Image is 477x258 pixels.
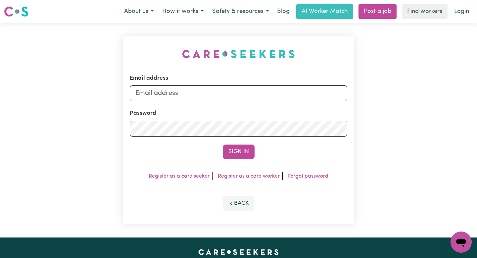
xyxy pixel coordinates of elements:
[273,4,294,19] a: Blog
[223,145,255,159] button: Sign In
[4,4,28,19] a: Careseekers logo
[130,85,347,101] input: Email address
[358,4,397,19] a: Post a job
[149,174,210,179] a: Register as a care seeker
[208,5,273,19] button: Safety & resources
[223,196,255,211] button: Back
[451,232,472,253] iframe: Button to launch messaging window
[130,109,156,118] label: Password
[288,174,328,179] a: Forgot password
[120,5,158,19] button: About us
[450,4,473,19] a: Login
[130,74,168,83] label: Email address
[296,4,353,19] a: AI Worker Match
[218,174,280,179] a: Register as a care worker
[402,4,448,19] a: Find workers
[198,249,279,255] a: Careseekers home page
[158,5,208,19] button: How it works
[4,6,28,18] img: Careseekers logo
